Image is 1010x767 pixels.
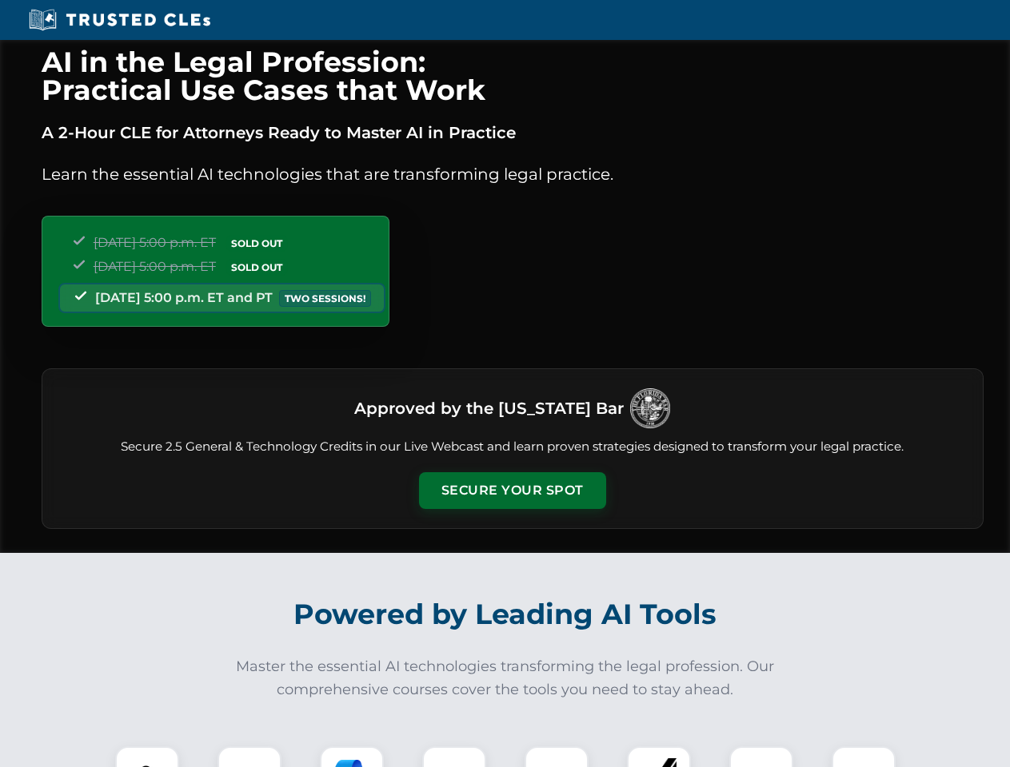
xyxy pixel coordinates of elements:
span: SOLD OUT [226,259,288,276]
span: [DATE] 5:00 p.m. ET [94,235,216,250]
p: A 2-Hour CLE for Attorneys Ready to Master AI in Practice [42,120,984,145]
span: SOLD OUT [226,235,288,252]
h1: AI in the Legal Profession: Practical Use Cases that Work [42,48,984,104]
p: Master the essential AI technologies transforming the legal profession. Our comprehensive courses... [226,655,785,701]
h2: Powered by Leading AI Tools [62,586,948,642]
span: [DATE] 5:00 p.m. ET [94,259,216,274]
h3: Approved by the [US_STATE] Bar [354,394,624,423]
button: Secure Your Spot [419,472,606,509]
img: Logo [630,388,670,428]
p: Secure 2.5 General & Technology Credits in our Live Webcast and learn proven strategies designed ... [62,438,964,456]
img: Trusted CLEs [24,8,215,32]
p: Learn the essential AI technologies that are transforming legal practice. [42,161,984,187]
